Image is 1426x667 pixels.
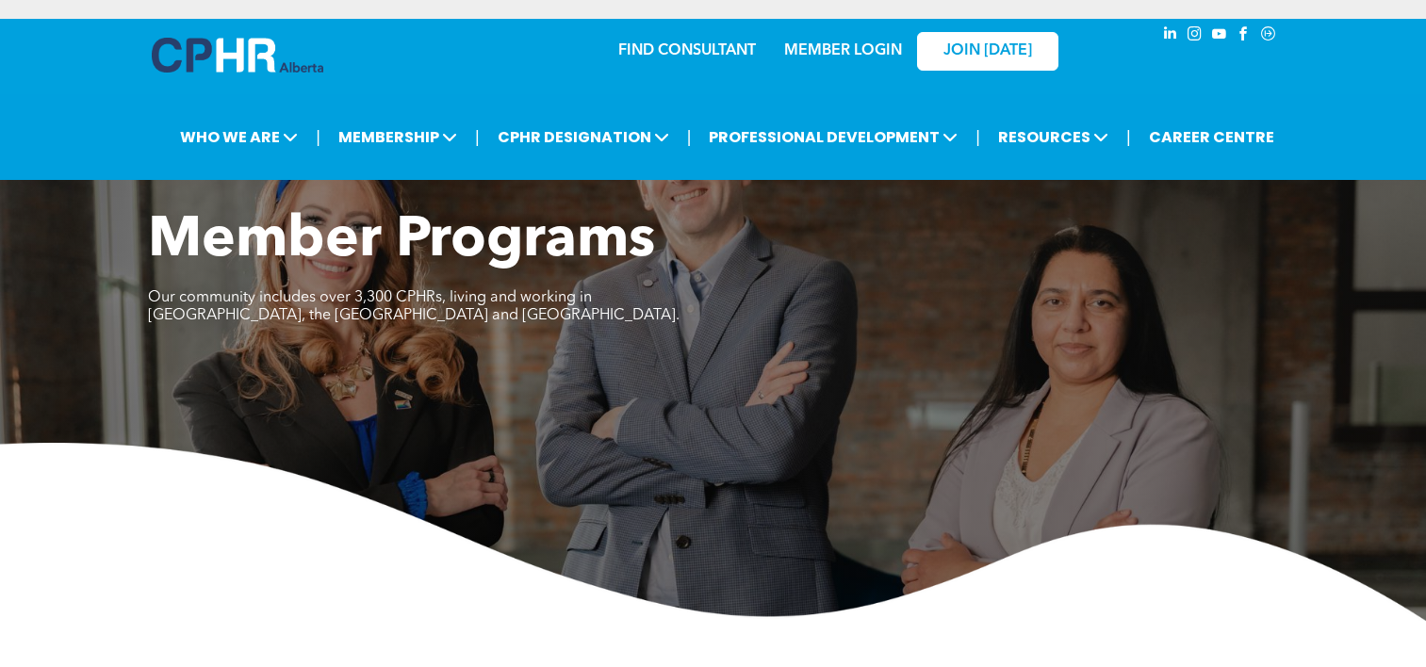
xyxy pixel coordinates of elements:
[1143,120,1280,155] a: CAREER CENTRE
[333,120,463,155] span: MEMBERSHIP
[152,38,323,73] img: A blue and white logo for cp alberta
[148,290,680,323] span: Our community includes over 3,300 CPHRs, living and working in [GEOGRAPHIC_DATA], the [GEOGRAPHIC...
[992,120,1114,155] span: RESOURCES
[917,32,1058,71] a: JOIN [DATE]
[174,120,303,155] span: WHO WE ARE
[1160,24,1181,49] a: linkedin
[975,118,980,156] li: |
[943,42,1032,60] span: JOIN [DATE]
[1234,24,1254,49] a: facebook
[618,43,756,58] a: FIND CONSULTANT
[1126,118,1131,156] li: |
[475,118,480,156] li: |
[1209,24,1230,49] a: youtube
[148,213,655,269] span: Member Programs
[784,43,902,58] a: MEMBER LOGIN
[687,118,692,156] li: |
[492,120,675,155] span: CPHR DESIGNATION
[1258,24,1279,49] a: Social network
[316,118,320,156] li: |
[703,120,963,155] span: PROFESSIONAL DEVELOPMENT
[1185,24,1205,49] a: instagram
